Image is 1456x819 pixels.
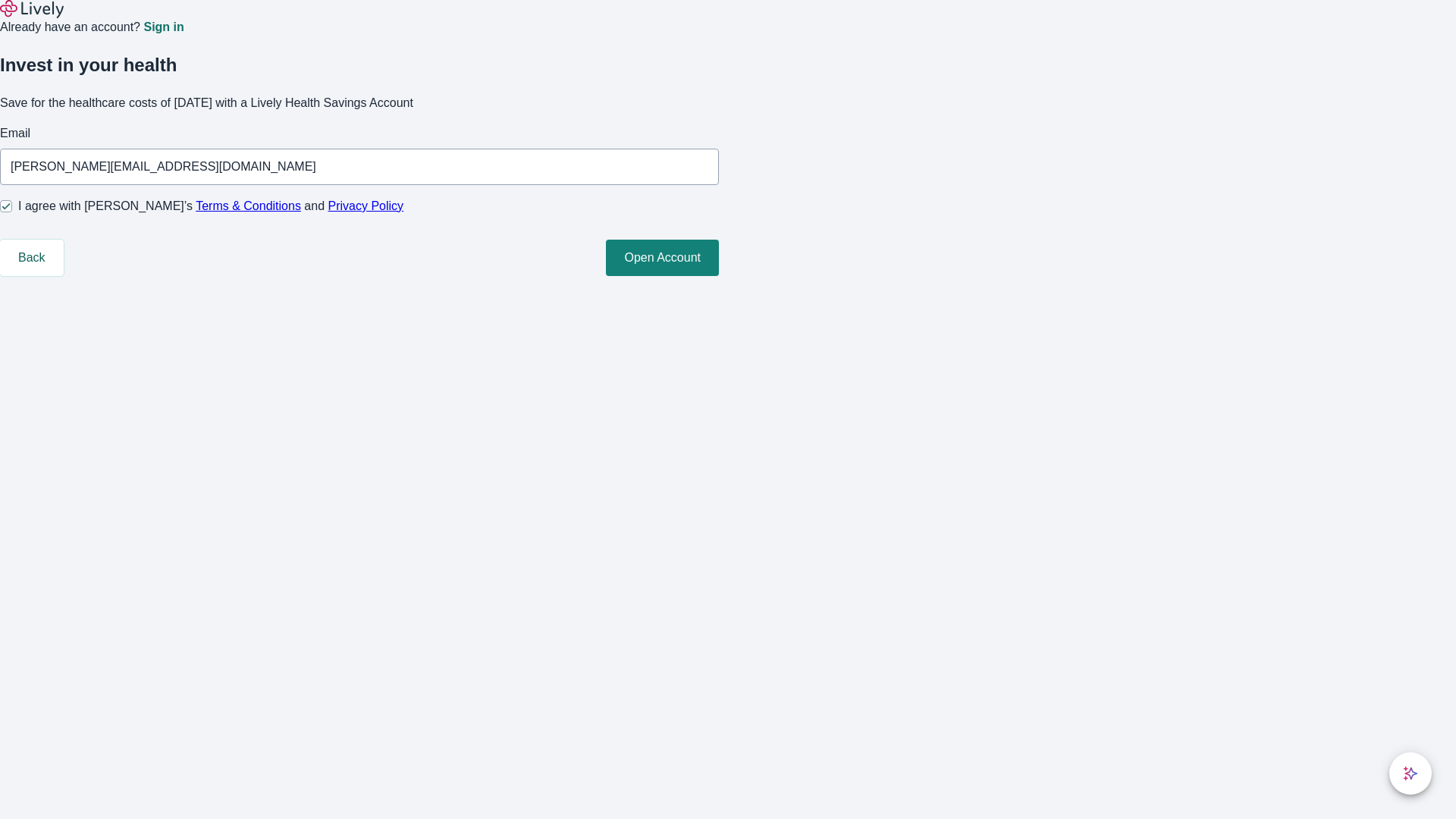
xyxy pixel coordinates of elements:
a: Sign in [143,21,184,33]
span: I agree with [PERSON_NAME]’s and [18,197,403,215]
a: Privacy Policy [328,199,404,212]
button: Open Account [606,240,719,276]
a: Terms & Conditions [196,199,301,212]
button: chat [1389,752,1432,795]
svg: Lively AI Assistant [1403,766,1418,781]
